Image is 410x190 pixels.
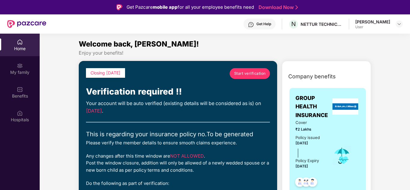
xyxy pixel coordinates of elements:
[17,63,23,69] img: svg+xml;base64,PHN2ZyB3aWR0aD0iMjAiIGhlaWdodD0iMjAiIHZpZXdCb3g9IjAgMCAyMCAyMCIgZmlsbD0ibm9uZSIgeG...
[332,146,352,166] img: icon
[288,72,336,81] span: Company benefits
[397,22,402,26] img: svg+xml;base64,PHN2ZyBpZD0iRHJvcGRvd24tMzJ4MzIiIHhtbG5zPSJodHRwOi8vd3d3LnczLm9yZy8yMDAwL3N2ZyIgd2...
[295,134,320,141] div: Policy issued
[79,40,199,48] span: Welcome back, [PERSON_NAME]!
[295,119,324,126] span: Cover
[295,141,308,145] span: [DATE]
[86,130,270,139] div: This is regarding your insurance policy no. To be generated
[355,25,390,29] div: User
[86,85,270,98] div: Verification required !!
[295,94,331,119] span: GROUP HEALTH INSURANCE
[295,164,308,168] span: [DATE]
[86,139,270,146] div: Please verify the member details to ensure smooth claims experience.
[79,50,371,56] div: Enjoy your benefits!
[355,19,390,25] div: [PERSON_NAME]
[295,126,324,132] span: ₹2 Lakhs
[301,21,343,27] div: NETTUR TECHNICAL TRAINING FOUNDATION
[234,71,266,76] span: Start verification
[295,158,319,164] div: Policy Expiry
[7,20,46,28] img: New Pazcare Logo
[116,4,122,10] img: Logo
[86,108,102,114] span: [DATE]
[86,100,270,115] div: Your account will be auto verified (existing details will be considered as is) on .
[170,153,204,159] span: NOT ALLOWED
[86,152,270,174] div: Any changes after this time window are . Post the window closure, addition will only be allowed o...
[248,22,254,28] img: svg+xml;base64,PHN2ZyBpZD0iSGVscC0zMngzMiIgeG1sbnM9Imh0dHA6Ly93d3cudzMub3JnLzIwMDAvc3ZnIiB3aWR0aD...
[332,98,358,115] img: insurerLogo
[295,4,298,11] img: Stroke
[153,4,178,10] strong: mobile app
[17,86,23,92] img: svg+xml;base64,PHN2ZyBpZD0iQmVuZWZpdHMiIHhtbG5zPSJodHRwOi8vd3d3LnczLm9yZy8yMDAwL3N2ZyIgd2lkdGg9Ij...
[291,20,296,28] span: N
[90,70,121,75] span: Closing [DATE]
[256,22,271,26] div: Get Help
[127,4,254,11] div: Get Pazcare for all your employee benefits need
[86,180,270,187] div: Do the following as part of verification:
[230,68,270,79] a: Start verification
[17,110,23,116] img: svg+xml;base64,PHN2ZyBpZD0iSG9zcGl0YWxzIiB4bWxucz0iaHR0cDovL3d3dy53My5vcmcvMjAwMC9zdmciIHdpZHRoPS...
[259,4,296,11] a: Download Now
[17,39,23,45] img: svg+xml;base64,PHN2ZyBpZD0iSG9tZSIgeG1sbnM9Imh0dHA6Ly93d3cudzMub3JnLzIwMDAvc3ZnIiB3aWR0aD0iMjAiIG...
